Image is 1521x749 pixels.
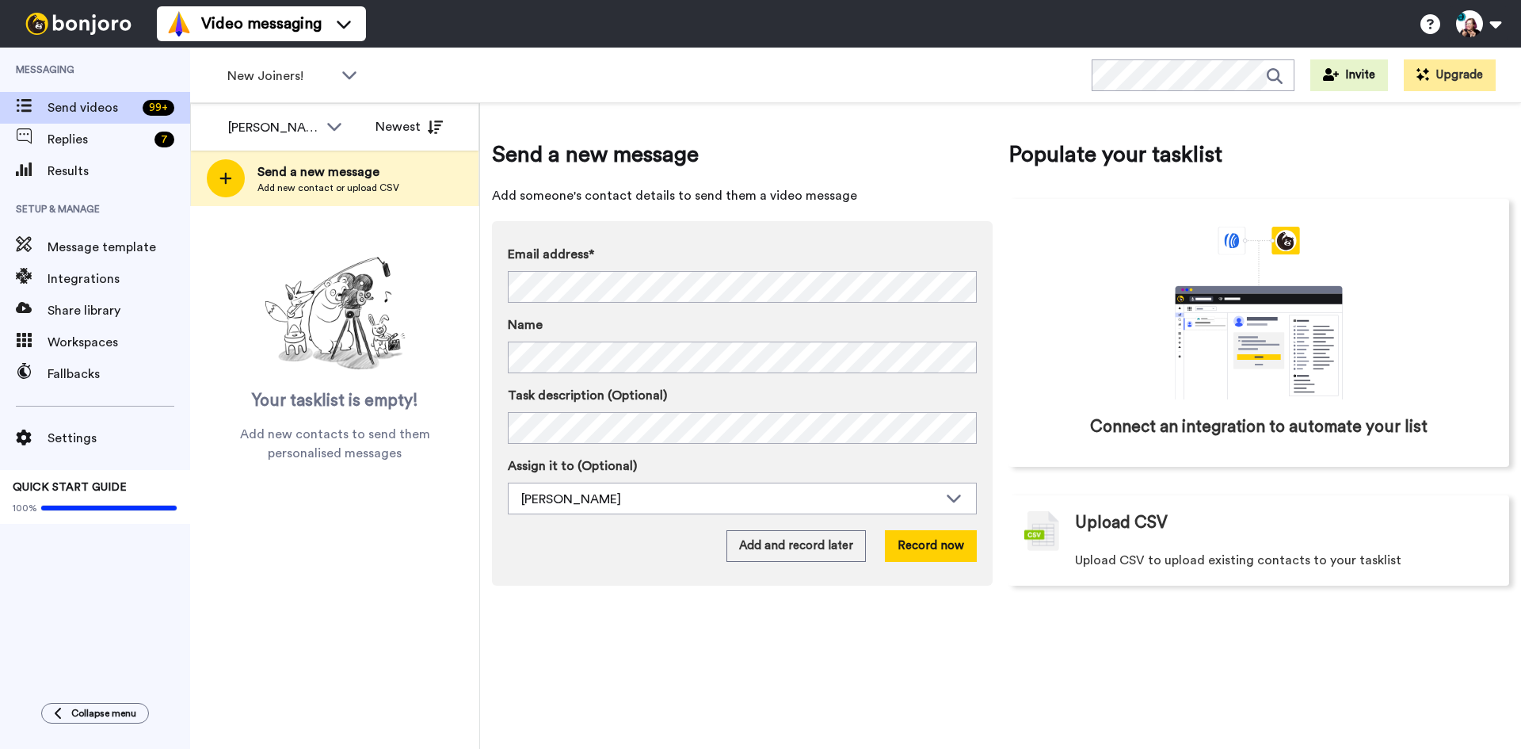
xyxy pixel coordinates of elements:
span: Replies [48,130,148,149]
button: Newest [364,111,455,143]
button: Record now [885,530,977,562]
span: Name [508,315,543,334]
span: Upload CSV to upload existing contacts to your tasklist [1075,551,1401,570]
img: vm-color.svg [166,11,192,36]
div: animation [1140,227,1378,399]
span: Integrations [48,269,190,289]
span: Populate your tasklist [1008,139,1509,170]
div: 7 [154,132,174,147]
div: [PERSON_NAME] [521,490,938,509]
span: Video messaging [201,13,322,35]
span: Settings [48,429,190,448]
span: Add new contacts to send them personalised messages [214,425,456,463]
span: New Joiners! [227,67,334,86]
span: Collapse menu [71,707,136,720]
img: bj-logo-header-white.svg [19,13,138,35]
button: Collapse menu [41,703,149,724]
label: Email address* [508,245,977,264]
span: Message template [48,238,190,257]
span: Send videos [48,98,136,117]
span: Fallbacks [48,365,190,384]
span: Add new contact or upload CSV [257,182,399,194]
div: 99 + [143,100,174,116]
label: Assign it to (Optional) [508,457,977,476]
span: Your tasklist is empty! [252,389,418,413]
span: QUICK START GUIDE [13,482,127,493]
span: Workspaces [48,333,190,352]
div: [PERSON_NAME] [228,118,318,137]
button: Upgrade [1404,59,1496,91]
span: Send a new message [492,139,993,170]
img: ready-set-action.png [256,250,414,377]
label: Task description (Optional) [508,386,977,405]
img: csv-grey.png [1024,511,1059,551]
button: Invite [1310,59,1388,91]
button: Add and record later [726,530,866,562]
span: Add someone's contact details to send them a video message [492,186,993,205]
span: 100% [13,502,37,514]
span: Send a new message [257,162,399,182]
span: Results [48,162,190,181]
span: Upload CSV [1075,511,1168,535]
span: Connect an integration to automate your list [1090,415,1428,439]
span: Share library [48,301,190,320]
